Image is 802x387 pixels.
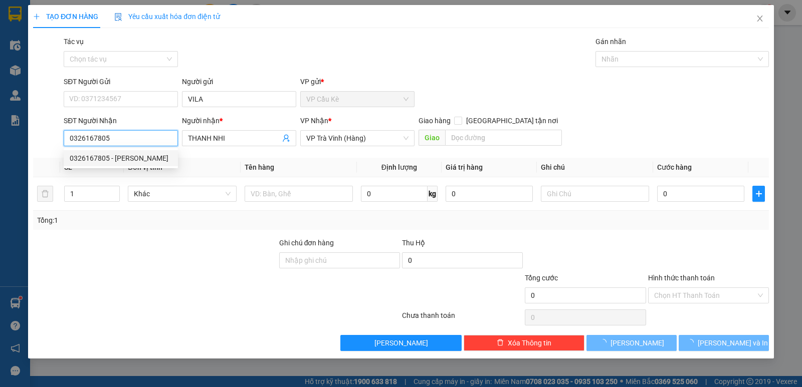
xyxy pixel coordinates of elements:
[537,158,653,177] th: Ghi chú
[64,76,178,87] div: SĐT Người Gửi
[33,13,40,20] span: plus
[508,337,551,348] span: Xóa Thông tin
[64,150,178,166] div: 0326167805 - THANH NHI
[374,337,428,348] span: [PERSON_NAME]
[33,13,98,21] span: TẠO ĐƠN HÀNG
[182,76,296,87] div: Người gửi
[64,115,178,126] div: SĐT Người Nhận
[446,186,533,202] input: 0
[134,186,230,201] span: Khác
[34,6,116,15] strong: BIÊN NHẬN GỬI HÀNG
[4,54,71,64] span: 0936339715 -
[381,163,417,171] span: Định lượng
[756,15,764,23] span: close
[446,163,483,171] span: Giá trị hàng
[611,337,664,348] span: [PERSON_NAME]
[4,34,101,53] span: VP [PERSON_NAME] ([GEOGRAPHIC_DATA])
[525,274,558,282] span: Tổng cước
[599,339,611,346] span: loading
[419,117,451,125] span: Giao hàng
[698,337,768,348] span: [PERSON_NAME] và In
[428,186,438,202] span: kg
[687,339,698,346] span: loading
[402,239,425,247] span: Thu Hộ
[279,239,334,247] label: Ghi chú đơn hàng
[37,215,310,226] div: Tổng: 1
[4,20,146,29] p: GỬI:
[586,335,677,351] button: [PERSON_NAME]
[4,65,24,75] span: GIAO:
[4,34,146,53] p: NHẬN:
[70,153,172,164] div: 0326167805 - [PERSON_NAME]
[282,134,290,142] span: user-add
[595,38,626,46] label: Gán nhãn
[462,115,562,126] span: [GEOGRAPHIC_DATA] tận nơi
[21,20,79,29] span: VP Cầu Kè -
[114,13,220,21] span: Yêu cầu xuất hóa đơn điện tử
[245,163,274,171] span: Tên hàng
[679,335,769,351] button: [PERSON_NAME] và In
[64,38,84,46] label: Tác vụ
[54,54,71,64] span: TÂM
[37,186,53,202] button: delete
[114,13,122,21] img: icon
[306,92,409,107] span: VP Cầu Kè
[648,274,715,282] label: Hình thức thanh toán
[419,130,445,146] span: Giao
[245,186,353,202] input: VD: Bàn, Ghế
[657,163,692,171] span: Cước hàng
[300,117,328,125] span: VP Nhận
[306,131,409,146] span: VP Trà Vinh (Hàng)
[445,130,562,146] input: Dọc đường
[63,20,79,29] span: CHA
[752,186,765,202] button: plus
[753,190,764,198] span: plus
[497,339,504,347] span: delete
[464,335,584,351] button: deleteXóa Thông tin
[300,76,415,87] div: VP gửi
[401,310,524,327] div: Chưa thanh toán
[340,335,461,351] button: [PERSON_NAME]
[541,186,649,202] input: Ghi Chú
[279,252,400,268] input: Ghi chú đơn hàng
[182,115,296,126] div: Người nhận
[746,5,774,33] button: Close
